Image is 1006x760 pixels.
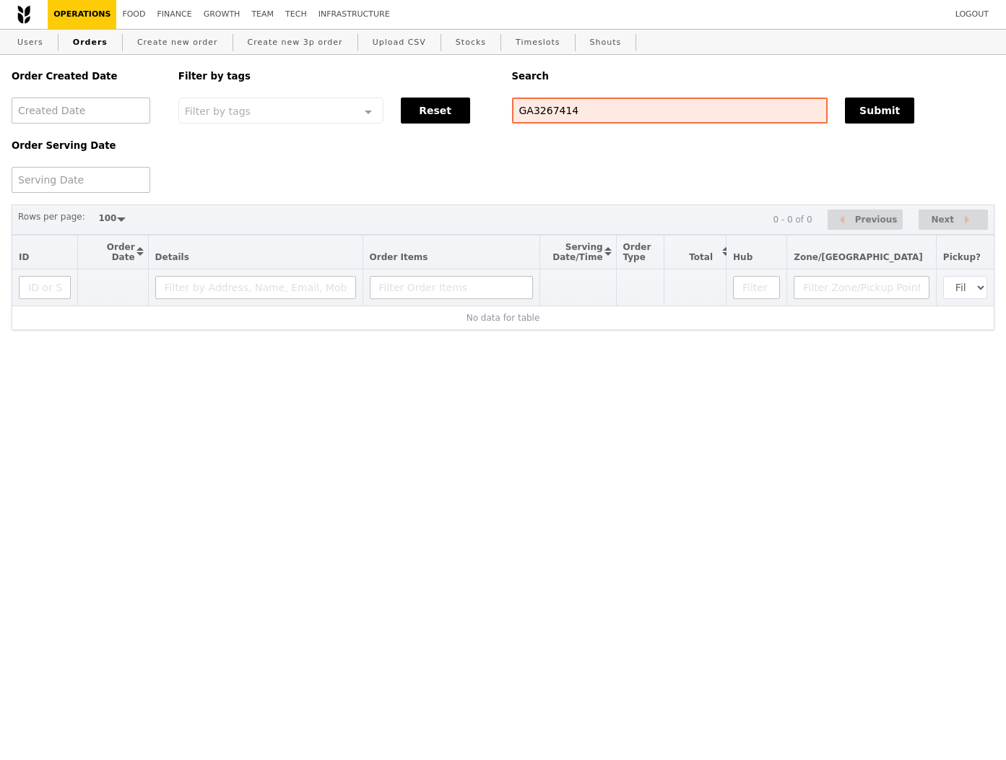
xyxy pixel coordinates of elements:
h5: Search [512,71,995,82]
input: Created Date [12,98,150,124]
h5: Filter by tags [178,71,495,82]
input: Filter by Address, Name, Email, Mobile [155,276,356,299]
h5: Order Serving Date [12,140,161,151]
button: Reset [401,98,470,124]
a: Timeslots [510,30,565,56]
span: Details [155,252,189,262]
span: Filter by tags [185,104,251,117]
button: Submit [845,98,914,124]
a: Orders [67,30,113,56]
a: Users [12,30,49,56]
input: ID or Salesperson name [19,276,71,299]
div: 0 - 0 of 0 [773,215,812,225]
label: Rows per page: [18,210,85,224]
span: Previous [855,211,898,228]
span: ID [19,252,29,262]
span: Order Items [370,252,428,262]
input: Search any field [512,98,828,124]
a: Shouts [584,30,628,56]
img: Grain logo [17,5,30,24]
span: Pickup? [943,252,981,262]
span: Order Type [623,242,651,262]
input: Filter Zone/Pickup Point [794,276,929,299]
button: Next [919,210,988,230]
input: Filter Order Items [370,276,533,299]
span: Next [931,211,954,228]
span: Hub [733,252,753,262]
a: Upload CSV [367,30,432,56]
a: Stocks [450,30,492,56]
span: Zone/[GEOGRAPHIC_DATA] [794,252,923,262]
button: Previous [828,210,903,230]
a: Create new 3p order [242,30,349,56]
input: Filter Hub [733,276,780,299]
a: Create new order [131,30,224,56]
div: No data for table [19,313,987,323]
h5: Order Created Date [12,71,161,82]
input: Serving Date [12,167,150,193]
